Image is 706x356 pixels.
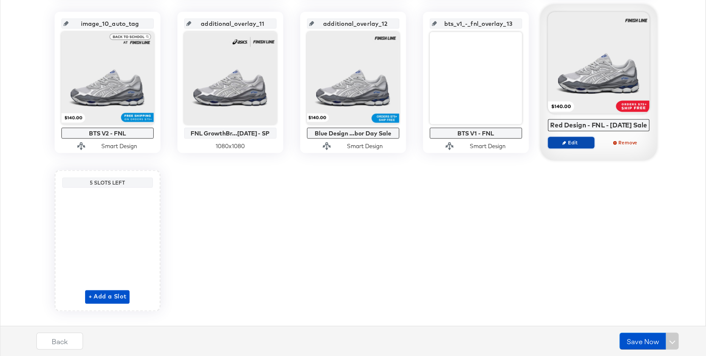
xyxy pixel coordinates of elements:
span: + Add a Slot [89,292,127,302]
div: 5 Slots Left [64,179,151,186]
div: FNL GrowthBr...[DATE] - SP [186,130,274,137]
div: Blue Design ...bor Day Sale [309,130,397,137]
div: 1080 x 1080 [184,142,277,150]
div: Smart Design [347,142,383,150]
span: Edit [551,139,590,146]
button: Remove [603,137,649,149]
button: Save Now [620,333,666,350]
div: Smart Design [102,142,138,150]
button: Back [36,333,83,350]
span: Remove [606,139,645,146]
button: + Add a Slot [85,290,130,304]
div: Red Design - FNL - [DATE] Sale [550,121,647,129]
button: Edit [548,137,595,149]
div: Smart Design [470,142,506,150]
div: BTS V1 - FNL [432,130,520,137]
div: BTS V2 - FNL [64,130,152,137]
